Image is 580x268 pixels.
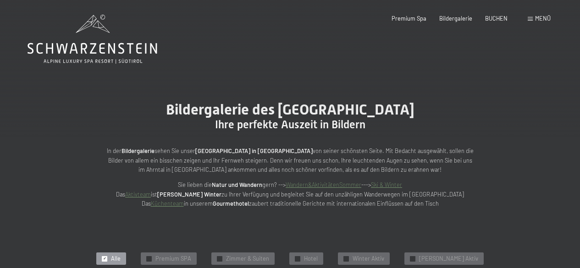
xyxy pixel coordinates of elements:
[215,118,365,131] span: Ihre perfekte Auszeit in Bildern
[111,255,121,263] span: Alle
[353,255,384,263] span: Winter Aktiv
[148,256,151,261] span: ✓
[226,255,269,263] span: Zimmer & Suiten
[151,200,184,207] a: Küchenteam
[485,15,508,22] a: BUCHEN
[195,147,313,154] strong: [GEOGRAPHIC_DATA] in [GEOGRAPHIC_DATA]
[535,15,551,22] span: Menü
[419,255,478,263] span: [PERSON_NAME] Aktiv
[286,181,361,188] a: Wandern&AktivitätenSommer
[122,147,155,154] strong: Bildergalerie
[345,256,348,261] span: ✓
[411,256,414,261] span: ✓
[304,255,318,263] span: Hotel
[371,181,402,188] a: Ski & Winter
[296,256,299,261] span: ✓
[213,200,249,207] strong: Gourmethotel
[107,146,474,174] p: In der sehen Sie unser von seiner schönsten Seite. Mit Bedacht ausgewählt, sollen die Bilder von ...
[439,15,472,22] a: Bildergalerie
[155,255,191,263] span: Premium SPA
[218,256,221,261] span: ✓
[107,180,474,208] p: Sie lieben die gern? --> ---> Das ist zu Ihrer Verfügung und begleitet Sie auf den unzähligen Wan...
[157,191,221,198] strong: [PERSON_NAME] Winter
[125,191,151,198] a: Aktivteam
[103,256,106,261] span: ✓
[392,15,426,22] a: Premium Spa
[212,181,262,188] strong: Natur und Wandern
[166,101,414,118] span: Bildergalerie des [GEOGRAPHIC_DATA]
